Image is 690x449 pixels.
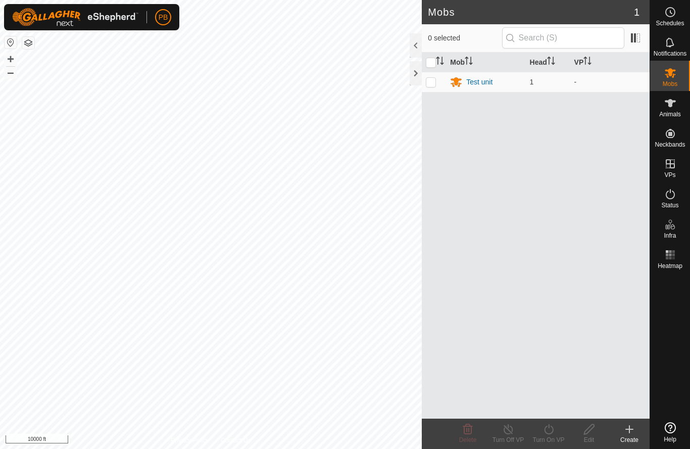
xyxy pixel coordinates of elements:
button: Map Layers [22,37,34,49]
a: Privacy Policy [171,436,209,445]
img: Gallagher Logo [12,8,138,26]
button: + [5,53,17,65]
span: 1 [634,5,639,20]
span: Animals [659,111,681,117]
input: Search (S) [502,27,624,49]
span: Heatmap [658,263,682,269]
p-sorticon: Activate to sort [583,58,592,66]
span: Schedules [656,20,684,26]
p-sorticon: Activate to sort [465,58,473,66]
div: Turn Off VP [488,435,528,444]
span: 0 selected [428,33,502,43]
span: 1 [530,78,534,86]
a: Help [650,418,690,446]
div: Test unit [466,77,492,87]
th: Head [526,53,570,72]
span: Infra [664,233,676,239]
a: Contact Us [221,436,251,445]
span: Neckbands [655,142,685,148]
div: Turn On VP [528,435,569,444]
span: Mobs [663,81,677,87]
th: Mob [446,53,525,72]
p-sorticon: Activate to sort [436,58,444,66]
span: Delete [459,436,477,443]
span: Help [664,436,676,442]
td: - [570,72,650,92]
span: Notifications [654,51,686,57]
button: – [5,66,17,78]
p-sorticon: Activate to sort [547,58,555,66]
th: VP [570,53,650,72]
div: Create [609,435,650,444]
h2: Mobs [428,6,634,18]
span: PB [159,12,168,23]
span: VPs [664,172,675,178]
div: Edit [569,435,609,444]
span: Status [661,202,678,208]
button: Reset Map [5,36,17,49]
